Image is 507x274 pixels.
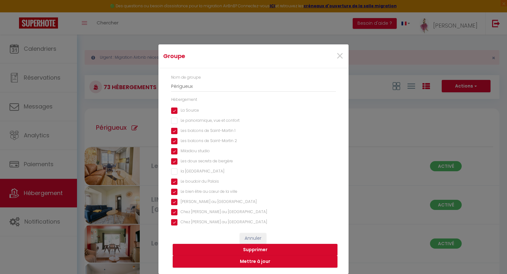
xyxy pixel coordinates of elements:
[171,97,336,103] div: Hébergement
[163,52,281,61] h4: Groupe
[5,3,24,22] button: Ouvrir le widget de chat LiveChat
[173,256,337,268] button: Mettre à jour
[336,49,344,63] button: Close
[173,244,337,256] button: Supprimer
[336,47,344,66] span: ×
[240,233,266,244] button: Annuler
[171,75,201,81] label: Nom de groupe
